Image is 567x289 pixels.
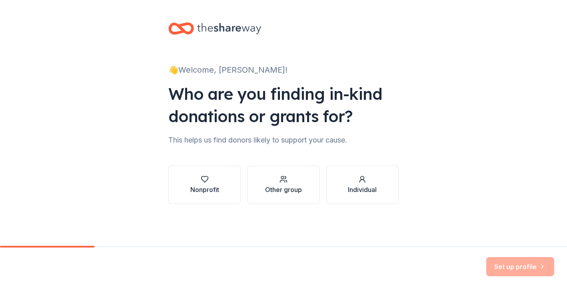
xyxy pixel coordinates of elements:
button: Nonprofit [168,166,241,204]
button: Other group [247,166,319,204]
div: Other group [265,185,302,194]
div: Individual [348,185,377,194]
button: Individual [326,166,399,204]
div: Nonprofit [190,185,219,194]
div: 👋 Welcome, [PERSON_NAME]! [168,63,399,76]
div: This helps us find donors likely to support your cause. [168,134,399,146]
div: Who are you finding in-kind donations or grants for? [168,83,399,127]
